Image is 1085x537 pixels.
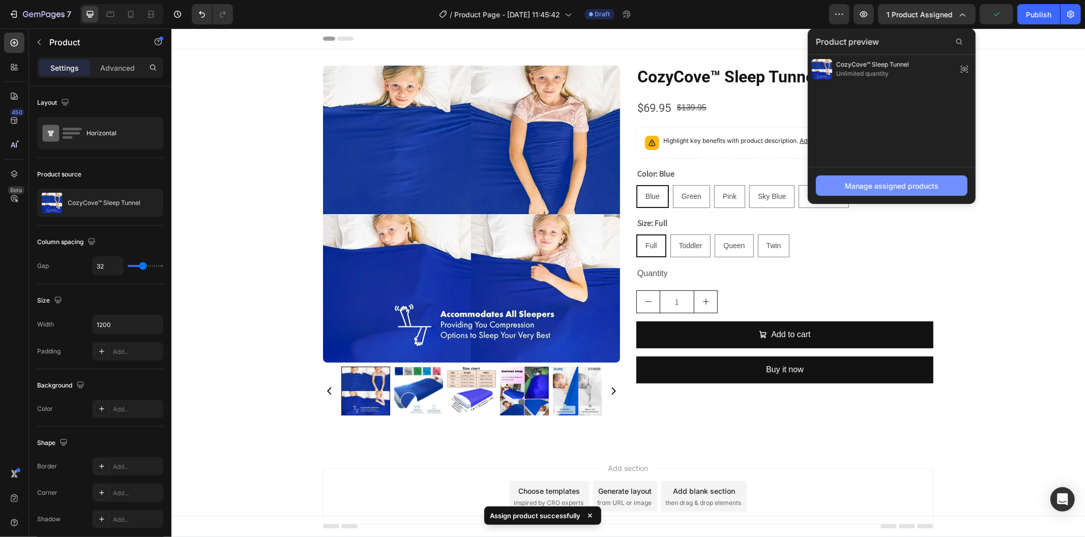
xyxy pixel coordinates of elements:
span: Product Page - [DATE] 11:45:42 [455,9,561,20]
legend: Color: Blue [465,138,504,153]
div: Manage assigned products [845,181,939,191]
div: Gap [37,261,49,271]
span: Toddler [508,213,531,221]
p: Advanced [100,63,135,73]
div: Generate layout [427,457,481,468]
span: Draft [595,10,610,19]
div: Add... [113,462,161,471]
button: decrement [465,262,488,284]
img: product feature img [42,193,62,213]
div: Horizontal [86,122,149,145]
div: Buy it now [595,334,632,349]
span: Full [474,213,486,221]
span: / [450,9,453,20]
button: Add to cart [465,293,762,320]
div: Shadow [37,515,61,524]
span: Pink [551,164,565,172]
button: Carousel Next Arrow [437,357,447,368]
div: Color [37,404,53,413]
p: Highlight key benefits with product description. [492,107,710,117]
div: Choose templates [347,457,409,468]
div: Border [37,462,57,471]
button: Buy it now [465,328,762,355]
div: Beta [8,186,24,194]
button: increment [523,262,546,284]
input: quantity [488,262,523,284]
button: 1 product assigned [878,4,976,24]
div: $69.95 [465,69,501,91]
span: or [673,108,710,116]
div: 450 [10,108,24,116]
div: Padding [37,347,61,356]
div: Add... [113,489,161,498]
div: Add blank section [502,457,564,468]
div: Add... [113,347,161,356]
div: Shape [37,436,70,450]
span: Twin [595,213,610,221]
span: Product preview [816,36,879,48]
div: Publish [1026,9,1051,20]
h2: CozyCove™ Sleep Tunnel [465,37,762,61]
legend: Size: Full [465,188,497,202]
div: Add... [113,515,161,524]
span: Blue [474,164,488,172]
span: Queen [552,213,573,221]
img: preview-img [812,59,832,79]
div: Add... [113,405,161,414]
iframe: Design area [171,28,1085,537]
button: Publish [1017,4,1060,24]
span: Green [510,164,530,172]
p: CozyCove™ Sleep Tunnel [68,199,140,206]
div: Undo/Redo [192,4,233,24]
span: Light Gray [636,164,669,172]
div: Width [37,320,54,329]
div: Add to cart [600,299,639,314]
span: inspired by CRO experts [342,470,412,479]
span: Add description [628,108,673,116]
span: Unlimited quantity [836,69,909,78]
button: Manage assigned products [816,175,967,196]
span: Sky Blue [587,164,614,172]
div: Size [37,294,64,308]
p: Product [49,36,136,48]
span: from URL or image [426,470,480,479]
span: then drag & drop elements [494,470,570,479]
p: Assign product successfully [490,511,581,521]
div: Corner [37,488,57,497]
span: 1 product assigned [887,9,953,20]
div: Product source [37,170,81,179]
span: CozyCove™ Sleep Tunnel [836,60,909,69]
div: Layout [37,96,71,110]
p: 7 [67,8,71,20]
button: 7 [4,4,76,24]
div: Quantity [465,237,762,254]
div: Background [37,379,86,393]
p: Settings [50,63,79,73]
div: Open Intercom Messenger [1050,487,1075,512]
span: Add section [433,434,481,445]
span: sync data [682,108,710,116]
div: $139.95 [505,71,536,88]
input: Auto [93,257,123,275]
div: Column spacing [37,235,98,249]
input: Auto [93,315,163,334]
